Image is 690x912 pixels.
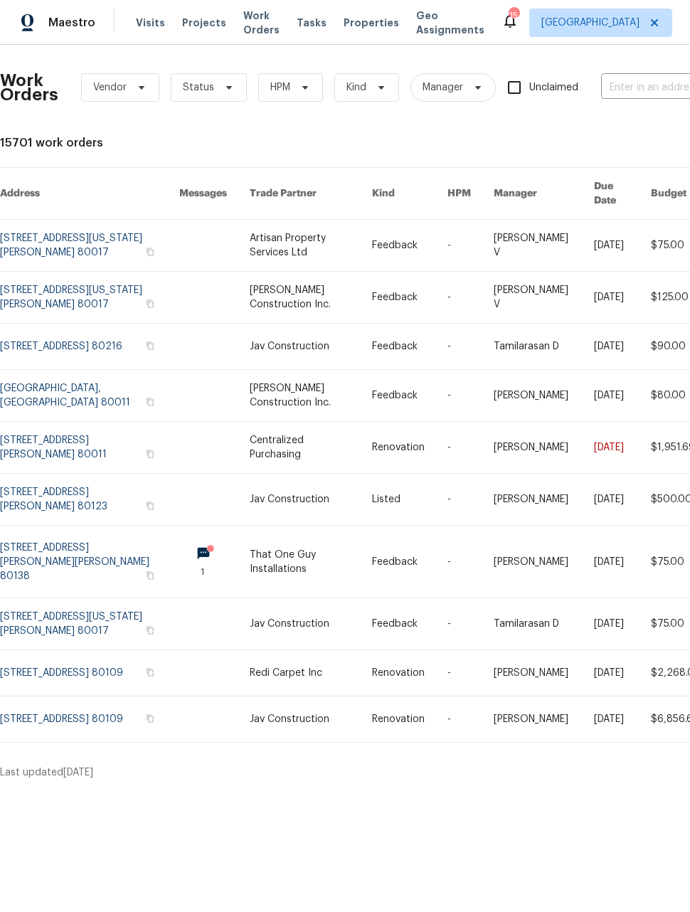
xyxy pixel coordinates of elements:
[238,422,361,474] td: Centralized Purchasing
[361,526,436,598] td: Feedback
[436,650,482,696] td: -
[361,696,436,743] td: Renovation
[361,168,436,220] th: Kind
[436,272,482,324] td: -
[416,9,484,37] span: Geo Assignments
[436,526,482,598] td: -
[238,526,361,598] td: That One Guy Installations
[361,370,436,422] td: Feedback
[63,768,93,778] span: [DATE]
[436,220,482,272] td: -
[482,422,583,474] td: [PERSON_NAME]
[243,9,280,37] span: Work Orders
[238,474,361,526] td: Jav Construction
[238,168,361,220] th: Trade Partner
[509,9,519,23] div: 15
[238,370,361,422] td: [PERSON_NAME] Construction Inc.
[344,16,399,30] span: Properties
[436,422,482,474] td: -
[436,168,482,220] th: HPM
[361,598,436,650] td: Feedback
[93,80,127,95] span: Vendor
[361,474,436,526] td: Listed
[482,696,583,743] td: [PERSON_NAME]
[238,220,361,272] td: Artisan Property Services Ltd
[436,474,482,526] td: -
[482,598,583,650] td: Tamilarasan D
[136,16,165,30] span: Visits
[482,168,583,220] th: Manager
[144,447,156,460] button: Copy Address
[361,220,436,272] td: Feedback
[361,650,436,696] td: Renovation
[144,499,156,512] button: Copy Address
[297,18,327,28] span: Tasks
[144,297,156,310] button: Copy Address
[482,324,583,370] td: Tamilarasan D
[183,80,214,95] span: Status
[482,650,583,696] td: [PERSON_NAME]
[436,370,482,422] td: -
[436,696,482,743] td: -
[238,696,361,743] td: Jav Construction
[482,220,583,272] td: [PERSON_NAME] V
[346,80,366,95] span: Kind
[583,168,639,220] th: Due Date
[144,396,156,408] button: Copy Address
[436,598,482,650] td: -
[144,712,156,725] button: Copy Address
[482,474,583,526] td: [PERSON_NAME]
[482,526,583,598] td: [PERSON_NAME]
[423,80,463,95] span: Manager
[529,80,578,95] span: Unclaimed
[144,569,156,582] button: Copy Address
[238,598,361,650] td: Jav Construction
[144,245,156,258] button: Copy Address
[238,324,361,370] td: Jav Construction
[361,422,436,474] td: Renovation
[361,324,436,370] td: Feedback
[361,272,436,324] td: Feedback
[238,650,361,696] td: Redi Carpet Inc
[270,80,290,95] span: HPM
[48,16,95,30] span: Maestro
[482,272,583,324] td: [PERSON_NAME] V
[238,272,361,324] td: [PERSON_NAME] Construction Inc.
[436,324,482,370] td: -
[144,339,156,352] button: Copy Address
[168,168,238,220] th: Messages
[144,666,156,679] button: Copy Address
[144,624,156,637] button: Copy Address
[541,16,639,30] span: [GEOGRAPHIC_DATA]
[482,370,583,422] td: [PERSON_NAME]
[182,16,226,30] span: Projects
